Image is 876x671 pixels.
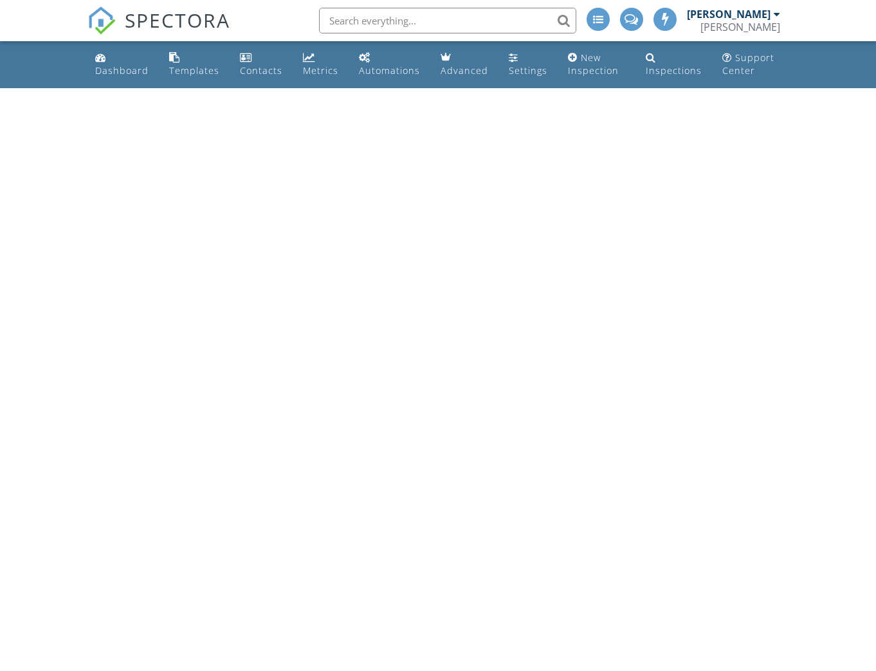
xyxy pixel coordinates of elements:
[435,46,493,83] a: Advanced
[319,8,576,33] input: Search everything...
[641,46,707,83] a: Inspections
[504,46,552,83] a: Settings
[354,46,425,83] a: Automations (Advanced)
[687,8,771,21] div: [PERSON_NAME]
[303,64,338,77] div: Metrics
[700,21,780,33] div: Billy Cook
[87,6,116,35] img: The Best Home Inspection Software - Spectora
[125,6,230,33] span: SPECTORA
[359,64,420,77] div: Automations
[95,64,149,77] div: Dashboard
[298,46,343,83] a: Metrics
[717,46,786,83] a: Support Center
[722,51,774,77] div: Support Center
[441,64,488,77] div: Advanced
[568,51,619,77] div: New Inspection
[235,46,287,83] a: Contacts
[90,46,154,83] a: Dashboard
[164,46,224,83] a: Templates
[646,64,702,77] div: Inspections
[563,46,630,83] a: New Inspection
[240,64,282,77] div: Contacts
[509,64,547,77] div: Settings
[87,17,230,44] a: SPECTORA
[169,64,219,77] div: Templates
